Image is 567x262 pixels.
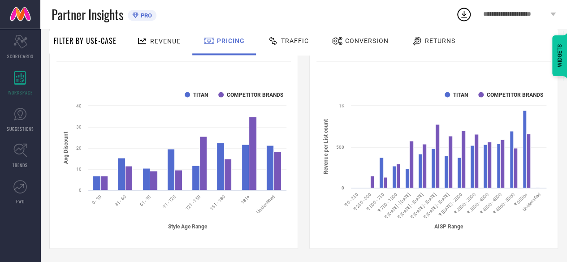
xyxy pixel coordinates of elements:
[343,191,359,207] text: ₹ 0 - 250
[139,193,152,207] text: 61 - 90
[255,193,276,214] text: Unidentified
[13,162,28,168] span: TRENDS
[336,145,344,150] text: 500
[184,193,201,210] text: 121 - 150
[139,12,152,19] span: PRO
[487,92,543,98] text: COMPETITOR BRANDS
[434,223,463,229] tspan: AISP Range
[76,125,82,129] text: 30
[425,37,455,44] span: Returns
[217,37,245,44] span: Pricing
[63,132,69,164] tspan: Avg Discount
[521,191,541,211] text: Unidentified
[466,191,489,215] text: ₹ 3000 - 4000
[76,103,82,108] text: 40
[150,38,181,45] span: Revenue
[8,89,33,96] span: WORKSPACE
[423,191,450,219] text: ₹ [DATE] - [DATE]
[396,191,424,219] text: ₹ [DATE] - [DATE]
[492,191,515,215] text: ₹ 4500 - 5000
[438,191,463,217] text: ₹ [DATE] - 2500
[479,191,502,215] text: ₹ 4000 - 4500
[366,191,385,211] text: ₹ 500 - 750
[76,167,82,172] text: 10
[114,193,127,207] text: 31 - 60
[7,125,34,132] span: SUGGESTIONS
[353,191,372,211] text: ₹ 250 - 500
[453,92,468,98] text: TITAN
[453,191,476,215] text: ₹ 2500 - 3000
[16,198,25,205] span: FWD
[240,193,251,205] text: 181+
[339,103,345,108] text: 1K
[52,5,123,24] span: Partner Insights
[456,6,472,22] div: Open download list
[161,193,177,209] text: 91 - 120
[513,191,529,207] text: ₹ 5000+
[377,191,398,213] text: ₹ 750 - 1000
[54,35,117,46] span: Filter By Use-Case
[76,146,82,150] text: 20
[168,223,208,229] tspan: Style Age Range
[209,193,226,210] text: 151 - 180
[7,53,34,60] span: SCORECARDS
[323,119,329,174] tspan: Revenue per List count
[193,92,208,98] text: TITAN
[91,193,102,205] text: 0 - 30
[409,191,437,219] text: ₹ [DATE] - [DATE]
[345,37,389,44] span: Conversion
[79,188,82,193] text: 0
[342,185,344,190] text: 0
[383,191,411,219] text: ₹ [DATE] - [DATE]
[227,92,283,98] text: COMPETITOR BRANDS
[281,37,309,44] span: Traffic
